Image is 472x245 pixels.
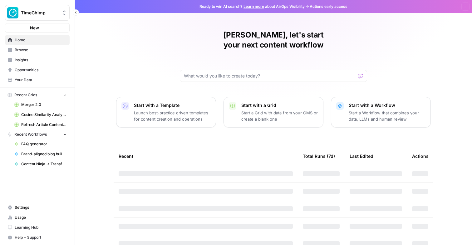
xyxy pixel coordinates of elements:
[134,102,211,108] p: Start with a Template
[12,159,70,169] a: Content Ninja → Transformer
[14,132,47,137] span: Recent Workflows
[224,97,323,127] button: Start with a GridStart a Grid with data from your CMS or create a blank one
[30,25,39,31] span: New
[5,212,70,222] a: Usage
[134,110,211,122] p: Launch best-practice driven templates for content creation and operations
[5,35,70,45] a: Home
[21,112,67,117] span: Cosine Similarity Analysis
[199,4,305,9] span: Ready to win AI search? about AirOps Visibility
[21,122,67,127] span: Refresh Article Content w/ merge
[5,45,70,55] a: Browse
[12,139,70,149] a: FAQ generator
[15,57,67,63] span: Insights
[12,120,70,130] a: Refresh Article Content w/ merge
[12,100,70,110] a: Merger 2.0
[119,147,293,165] div: Recent
[5,55,70,65] a: Insights
[15,77,67,83] span: Your Data
[5,222,70,232] a: Learning Hub
[303,147,335,165] div: Total Runs (7d)
[15,235,67,240] span: Help + Support
[5,23,70,32] button: New
[15,47,67,53] span: Browse
[5,232,70,242] button: Help + Support
[5,130,70,139] button: Recent Workflows
[7,7,18,18] img: TimeChimp Logo
[331,97,431,127] button: Start with a WorkflowStart a Workflow that combines your data, LLMs and human review
[15,205,67,210] span: Settings
[310,4,347,9] span: Actions early access
[21,161,67,167] span: Content Ninja → Transformer
[349,110,425,122] p: Start a Workflow that combines your data, LLMs and human review
[12,149,70,159] a: Brand-aligned blog builder
[5,202,70,212] a: Settings
[184,73,356,79] input: What would you like to create today?
[241,110,318,122] p: Start a Grid with data from your CMS or create a blank one
[349,102,425,108] p: Start with a Workflow
[15,37,67,43] span: Home
[412,147,429,165] div: Actions
[12,110,70,120] a: Cosine Similarity Analysis
[15,67,67,73] span: Opportunities
[15,215,67,220] span: Usage
[15,225,67,230] span: Learning Hub
[116,97,216,127] button: Start with a TemplateLaunch best-practice driven templates for content creation and operations
[180,30,367,50] h1: [PERSON_NAME], let's start your next content workflow
[21,141,67,147] span: FAQ generator
[21,151,67,157] span: Brand-aligned blog builder
[5,75,70,85] a: Your Data
[5,90,70,100] button: Recent Grids
[241,102,318,108] p: Start with a Grid
[21,10,59,16] span: TimeChimp
[21,102,67,107] span: Merger 2.0
[5,5,70,21] button: Workspace: TimeChimp
[350,147,373,165] div: Last Edited
[14,92,37,98] span: Recent Grids
[5,65,70,75] a: Opportunities
[243,4,264,9] a: Learn more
